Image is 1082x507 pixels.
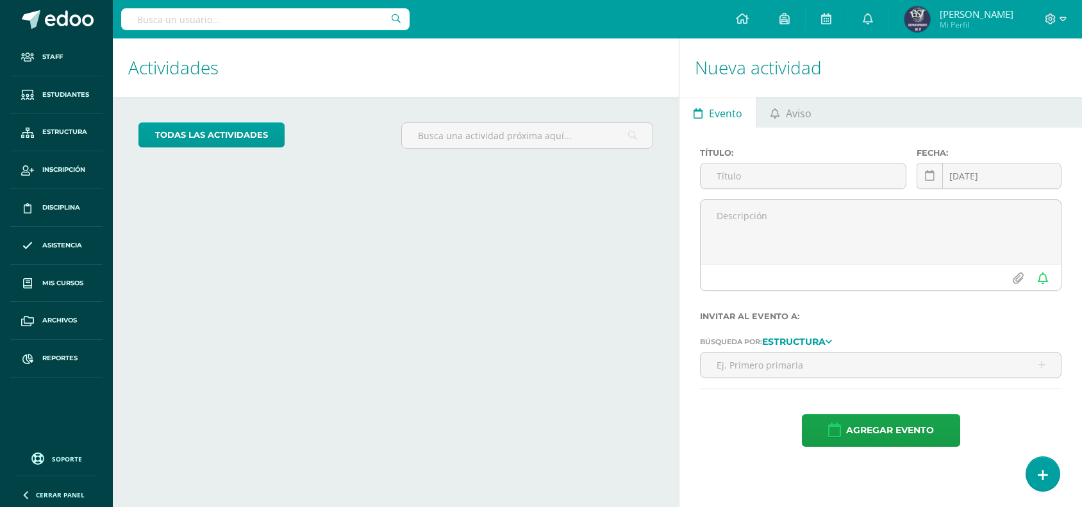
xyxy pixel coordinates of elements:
a: Mis cursos [10,265,103,303]
a: Estudiantes [10,76,103,114]
span: Reportes [42,353,78,363]
span: Soporte [52,454,82,463]
a: Estructura [10,114,103,152]
input: Busca un usuario... [121,8,410,30]
a: Estructura [762,337,832,345]
span: Archivos [42,315,77,326]
label: Fecha: [917,148,1061,158]
a: Reportes [10,340,103,378]
img: 8f27dc8eebfefe7da20e0527ef93de31.png [904,6,930,32]
h1: Nueva actividad [695,38,1067,97]
a: todas las Actividades [138,122,285,147]
input: Fecha de entrega [917,163,1061,188]
a: Asistencia [10,227,103,265]
span: [PERSON_NAME] [940,8,1013,21]
a: Soporte [15,449,97,467]
a: Archivos [10,302,103,340]
a: Aviso [757,97,826,128]
span: Estructura [42,127,87,137]
label: Título: [700,148,906,158]
span: Asistencia [42,240,82,251]
label: Invitar al evento a: [700,312,1061,321]
a: Staff [10,38,103,76]
a: Evento [679,97,756,128]
input: Busca una actividad próxima aquí... [402,123,653,148]
span: Evento [709,98,742,129]
button: Agregar evento [802,414,960,447]
strong: Estructura [762,336,826,347]
h1: Actividades [128,38,663,97]
span: Búsqueda por: [700,337,762,346]
span: Aviso [786,98,811,129]
span: Staff [42,52,63,62]
span: Estudiantes [42,90,89,100]
input: Ej. Primero primaria [701,353,1061,378]
span: Disciplina [42,203,80,213]
span: Agregar evento [846,415,934,446]
span: Inscripción [42,165,85,175]
span: Mis cursos [42,278,83,288]
span: Cerrar panel [36,490,85,499]
span: Mi Perfil [940,19,1013,30]
a: Disciplina [10,189,103,227]
a: Inscripción [10,151,103,189]
input: Título [701,163,906,188]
